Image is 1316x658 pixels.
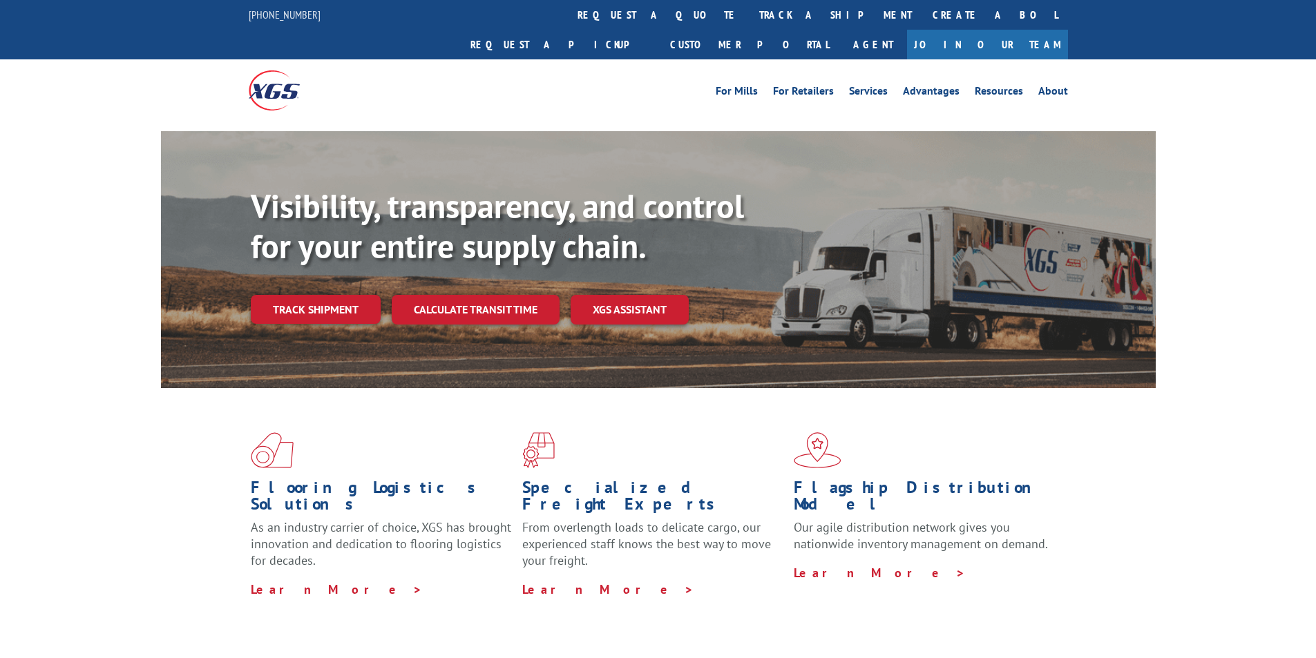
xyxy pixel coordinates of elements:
a: Advantages [903,86,960,101]
a: Join Our Team [907,30,1068,59]
a: Resources [975,86,1023,101]
img: xgs-icon-flagship-distribution-model-red [794,432,841,468]
a: About [1038,86,1068,101]
a: Track shipment [251,295,381,324]
a: Customer Portal [660,30,839,59]
a: Services [849,86,888,101]
h1: Specialized Freight Experts [522,479,783,519]
a: Learn More > [522,581,694,597]
img: xgs-icon-focused-on-flooring-red [522,432,555,468]
img: xgs-icon-total-supply-chain-intelligence-red [251,432,294,468]
a: Learn More > [794,565,966,581]
h1: Flagship Distribution Model [794,479,1055,519]
span: As an industry carrier of choice, XGS has brought innovation and dedication to flooring logistics... [251,519,511,568]
a: Calculate transit time [392,295,560,325]
a: Learn More > [251,581,423,597]
a: Request a pickup [460,30,660,59]
a: Agent [839,30,907,59]
h1: Flooring Logistics Solutions [251,479,512,519]
a: For Retailers [773,86,834,101]
a: [PHONE_NUMBER] [249,8,321,21]
p: From overlength loads to delicate cargo, our experienced staff knows the best way to move your fr... [522,519,783,581]
a: For Mills [716,86,758,101]
b: Visibility, transparency, and control for your entire supply chain. [251,184,744,267]
span: Our agile distribution network gives you nationwide inventory management on demand. [794,519,1048,552]
a: XGS ASSISTANT [571,295,689,325]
